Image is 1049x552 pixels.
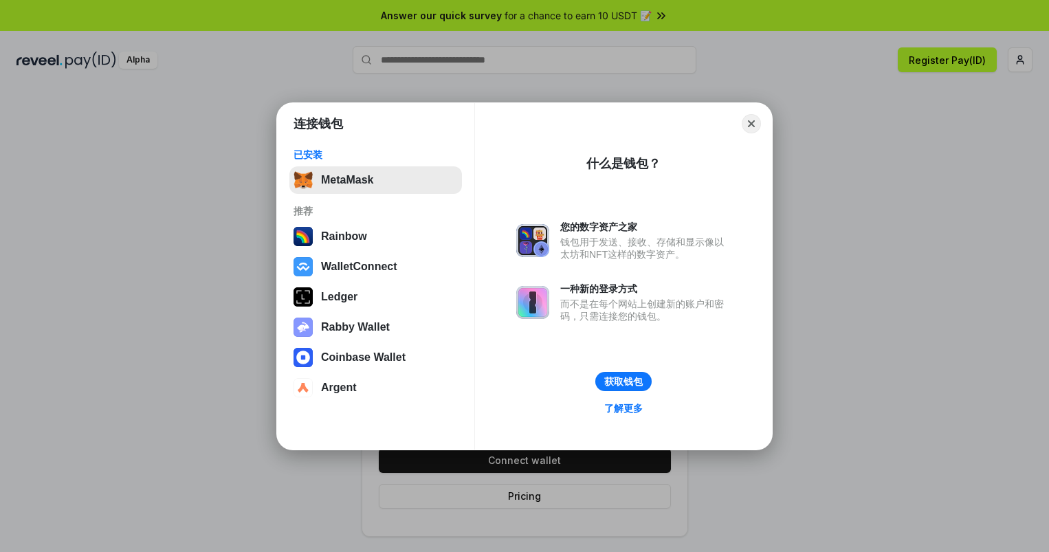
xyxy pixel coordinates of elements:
button: MetaMask [289,166,462,194]
button: Ledger [289,283,462,311]
img: svg+xml,%3Csvg%20width%3D%22120%22%20height%3D%22120%22%20viewBox%3D%220%200%20120%20120%22%20fil... [294,227,313,246]
img: svg+xml,%3Csvg%20xmlns%3D%22http%3A%2F%2Fwww.w3.org%2F2000%2Fsvg%22%20width%3D%2228%22%20height%3... [294,287,313,307]
img: svg+xml,%3Csvg%20width%3D%2228%22%20height%3D%2228%22%20viewBox%3D%220%200%2028%2028%22%20fill%3D... [294,348,313,367]
img: svg+xml,%3Csvg%20width%3D%2228%22%20height%3D%2228%22%20viewBox%3D%220%200%2028%2028%22%20fill%3D... [294,378,313,397]
button: Rainbow [289,223,462,250]
div: 而不是在每个网站上创建新的账户和密码，只需连接您的钱包。 [560,298,731,322]
div: 推荐 [294,205,458,217]
div: 了解更多 [604,402,643,415]
img: svg+xml,%3Csvg%20xmlns%3D%22http%3A%2F%2Fwww.w3.org%2F2000%2Fsvg%22%20fill%3D%22none%22%20viewBox... [516,286,549,319]
button: Close [742,114,761,133]
div: 什么是钱包？ [586,155,661,172]
div: Coinbase Wallet [321,351,406,364]
a: 了解更多 [596,399,651,417]
img: svg+xml,%3Csvg%20xmlns%3D%22http%3A%2F%2Fwww.w3.org%2F2000%2Fsvg%22%20fill%3D%22none%22%20viewBox... [516,224,549,257]
div: Rainbow [321,230,367,243]
button: Coinbase Wallet [289,344,462,371]
button: Argent [289,374,462,401]
div: WalletConnect [321,261,397,273]
button: WalletConnect [289,253,462,280]
div: 已安装 [294,148,458,161]
h1: 连接钱包 [294,115,343,132]
div: 一种新的登录方式 [560,283,731,295]
div: 钱包用于发送、接收、存储和显示像以太坊和NFT这样的数字资产。 [560,236,731,261]
img: svg+xml,%3Csvg%20width%3D%2228%22%20height%3D%2228%22%20viewBox%3D%220%200%2028%2028%22%20fill%3D... [294,257,313,276]
button: 获取钱包 [595,372,652,391]
button: Rabby Wallet [289,313,462,341]
div: Rabby Wallet [321,321,390,333]
img: svg+xml,%3Csvg%20xmlns%3D%22http%3A%2F%2Fwww.w3.org%2F2000%2Fsvg%22%20fill%3D%22none%22%20viewBox... [294,318,313,337]
img: svg+xml,%3Csvg%20fill%3D%22none%22%20height%3D%2233%22%20viewBox%3D%220%200%2035%2033%22%20width%... [294,170,313,190]
div: 您的数字资产之家 [560,221,731,233]
div: MetaMask [321,174,373,186]
div: Argent [321,382,357,394]
div: 获取钱包 [604,375,643,388]
div: Ledger [321,291,357,303]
